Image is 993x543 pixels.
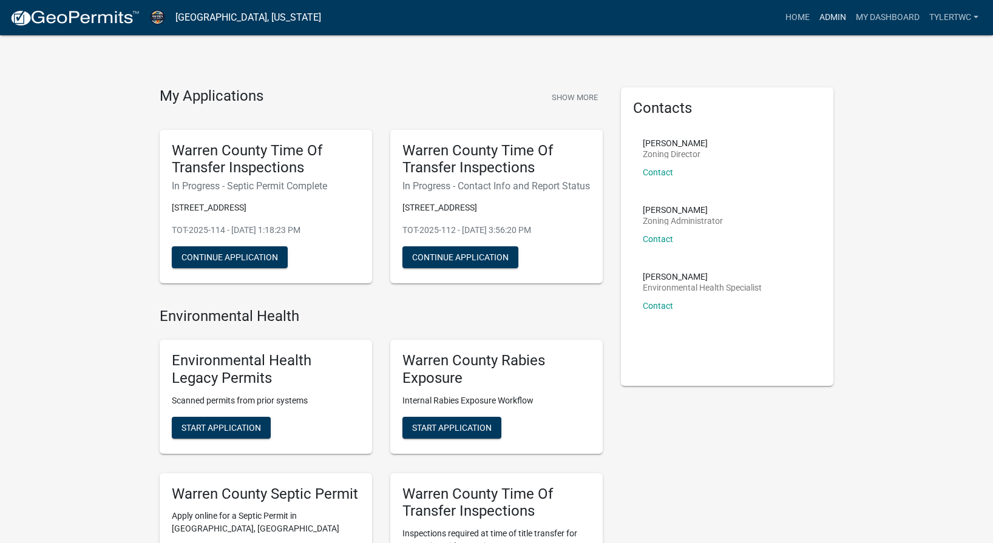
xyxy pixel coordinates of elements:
[781,6,815,29] a: Home
[172,224,360,237] p: TOT-2025-114 - [DATE] 1:18:23 PM
[172,485,360,503] h5: Warren County Septic Permit
[172,246,288,268] button: Continue Application
[172,352,360,387] h5: Environmental Health Legacy Permits
[149,9,166,25] img: Warren County, Iowa
[160,308,603,325] h4: Environmental Health
[643,234,673,244] a: Contact
[160,87,263,106] h4: My Applications
[175,7,321,28] a: [GEOGRAPHIC_DATA], [US_STATE]
[643,301,673,311] a: Contact
[402,201,591,214] p: [STREET_ADDRESS]
[172,417,271,439] button: Start Application
[172,510,360,535] p: Apply online for a Septic Permit in [GEOGRAPHIC_DATA], [GEOGRAPHIC_DATA]
[643,272,762,281] p: [PERSON_NAME]
[402,246,518,268] button: Continue Application
[643,167,673,177] a: Contact
[172,201,360,214] p: [STREET_ADDRESS]
[815,6,851,29] a: Admin
[643,283,762,292] p: Environmental Health Specialist
[851,6,924,29] a: My Dashboard
[181,422,261,432] span: Start Application
[402,394,591,407] p: Internal Rabies Exposure Workflow
[412,422,492,432] span: Start Application
[633,99,821,117] h5: Contacts
[643,217,723,225] p: Zoning Administrator
[643,206,723,214] p: [PERSON_NAME]
[402,417,501,439] button: Start Application
[402,180,591,192] h6: In Progress - Contact Info and Report Status
[643,150,708,158] p: Zoning Director
[172,180,360,192] h6: In Progress - Septic Permit Complete
[172,142,360,177] h5: Warren County Time Of Transfer Inspections
[402,485,591,521] h5: Warren County Time Of Transfer Inspections
[643,139,708,147] p: [PERSON_NAME]
[172,394,360,407] p: Scanned permits from prior systems
[402,142,591,177] h5: Warren County Time Of Transfer Inspections
[547,87,603,107] button: Show More
[402,352,591,387] h5: Warren County Rabies Exposure
[402,224,591,237] p: TOT-2025-112 - [DATE] 3:56:20 PM
[924,6,983,29] a: TylerTWC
